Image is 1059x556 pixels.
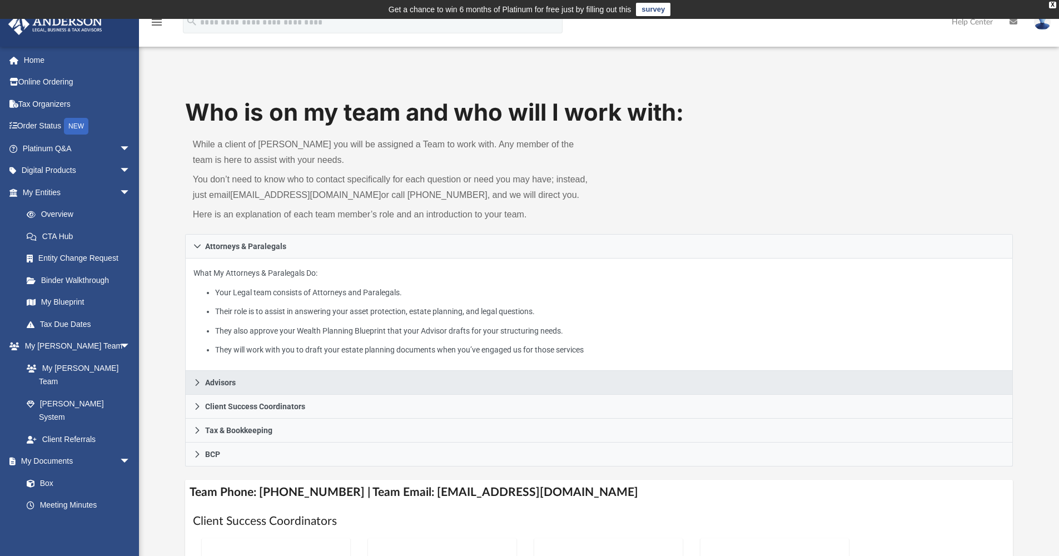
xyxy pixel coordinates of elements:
a: BCP [185,443,1013,466]
h1: Client Success Coordinators [193,513,1006,529]
i: menu [150,16,163,29]
a: Box [16,472,136,494]
span: arrow_drop_down [120,137,142,160]
a: Digital Productsarrow_drop_down [8,160,147,182]
a: Binder Walkthrough [16,269,147,291]
a: Advisors [185,371,1013,395]
h1: Who is on my team and who will I work with: [185,96,1013,129]
a: Platinum Q&Aarrow_drop_down [8,137,147,160]
a: [EMAIL_ADDRESS][DOMAIN_NAME] [230,190,381,200]
a: My Blueprint [16,291,142,314]
span: arrow_drop_down [120,335,142,358]
a: [PERSON_NAME] System [16,393,142,428]
p: You don’t need to know who to contact specifically for each question or need you may have; instea... [193,172,591,203]
a: Entity Change Request [16,247,147,270]
li: Their role is to assist in answering your asset protection, estate planning, and legal questions. [215,305,1005,319]
img: User Pic [1034,14,1051,30]
img: Anderson Advisors Platinum Portal [5,13,106,35]
a: Home [8,49,147,71]
span: arrow_drop_down [120,160,142,182]
li: Your Legal team consists of Attorneys and Paralegals. [215,286,1005,300]
a: Overview [16,203,147,226]
a: survey [636,3,670,16]
span: Client Success Coordinators [205,403,305,410]
a: Client Referrals [16,428,142,450]
div: Get a chance to win 6 months of Platinum for free just by filling out this [389,3,632,16]
p: While a client of [PERSON_NAME] you will be assigned a Team to work with. Any member of the team ... [193,137,591,168]
a: My [PERSON_NAME] Teamarrow_drop_down [8,335,142,358]
a: My [PERSON_NAME] Team [16,357,136,393]
h4: Team Phone: [PHONE_NUMBER] | Team Email: [EMAIL_ADDRESS][DOMAIN_NAME] [185,480,1013,505]
span: arrow_drop_down [120,181,142,204]
a: Client Success Coordinators [185,395,1013,419]
li: They will work with you to draft your estate planning documents when you’ve engaged us for those ... [215,343,1005,357]
a: My Documentsarrow_drop_down [8,450,142,473]
span: Tax & Bookkeeping [205,426,272,434]
a: Attorneys & Paralegals [185,234,1013,259]
div: Attorneys & Paralegals [185,259,1013,371]
p: Here is an explanation of each team member’s role and an introduction to your team. [193,207,591,222]
span: Advisors [205,379,236,386]
a: menu [150,21,163,29]
a: Tax & Bookkeeping [185,419,1013,443]
div: NEW [64,118,88,135]
a: Meeting Minutes [16,494,142,517]
i: search [186,15,198,27]
a: My Entitiesarrow_drop_down [8,181,147,203]
li: They also approve your Wealth Planning Blueprint that your Advisor drafts for your structuring ne... [215,324,1005,338]
a: Tax Due Dates [16,313,147,335]
span: Attorneys & Paralegals [205,242,286,250]
a: Tax Organizers [8,93,147,115]
a: Online Ordering [8,71,147,93]
span: arrow_drop_down [120,450,142,473]
span: BCP [205,450,220,458]
a: CTA Hub [16,225,147,247]
a: Forms Library [16,516,136,538]
p: What My Attorneys & Paralegals Do: [193,266,1005,357]
div: close [1049,2,1056,8]
a: Order StatusNEW [8,115,147,138]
